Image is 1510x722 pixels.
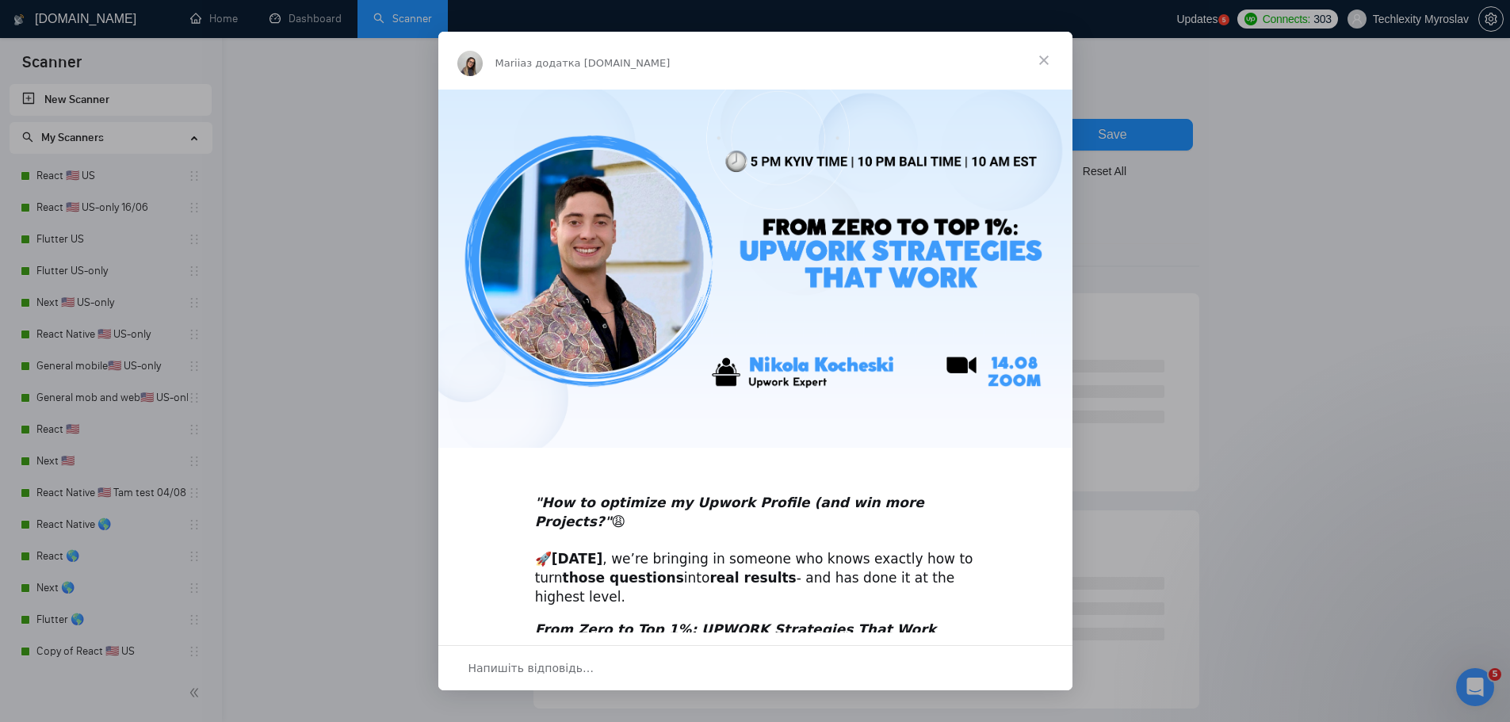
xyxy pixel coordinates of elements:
[535,475,976,607] div: 🚀 , we’re bringing in someone who knows exactly how to turn into - and has done it at the highest...
[1015,32,1072,89] span: Закрити
[495,57,527,69] span: Mariia
[563,570,684,586] b: those questions
[457,51,483,76] img: Profile image for Mariia
[526,57,670,69] span: з додатка [DOMAIN_NAME]
[535,495,924,529] i: "How to optimize my Upwork Profile (and win more Projects?"
[468,658,594,678] span: Напишіть відповідь…
[535,495,924,529] b: 😩
[709,570,796,586] b: real results
[438,645,1072,690] div: Відкрити бесіду й відповісти
[535,621,976,696] div: Speaker: #1 Ranked Upwork Expert, helping agencies & freelancers land jobs with ease.
[552,551,603,567] b: [DATE]
[535,621,936,637] i: From Zero to Top 1%: UPWORK Strategies That Work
